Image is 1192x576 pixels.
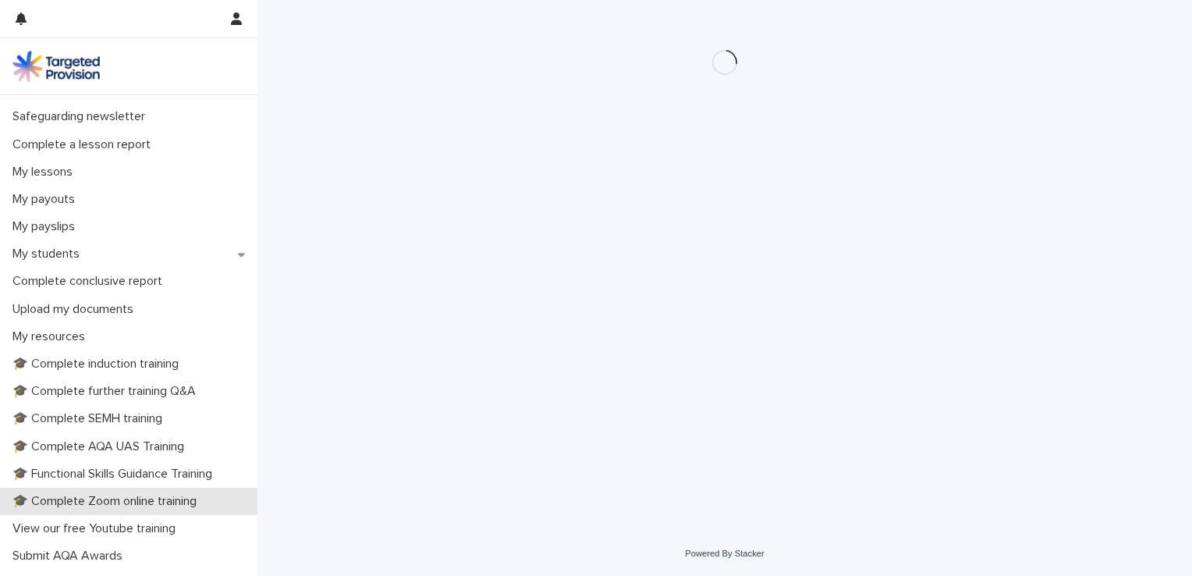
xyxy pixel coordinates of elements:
p: Submit AQA Awards [6,549,135,564]
p: 🎓 Complete induction training [6,357,191,372]
img: M5nRWzHhSzIhMunXDL62 [12,51,100,82]
p: Complete conclusive report [6,274,175,289]
p: Upload my documents [6,302,146,317]
p: My resources [6,329,98,344]
p: 🎓 Complete further training Q&A [6,384,208,399]
p: My payouts [6,192,87,207]
p: Complete a lesson report [6,137,163,152]
p: View our free Youtube training [6,521,188,536]
p: My payslips [6,219,87,234]
p: My students [6,247,92,261]
p: My lessons [6,165,85,180]
a: Powered By Stacker [685,549,764,558]
p: 🎓 Complete AQA UAS Training [6,439,197,454]
p: 🎓 Complete SEMH training [6,411,175,426]
p: 🎓 Functional Skills Guidance Training [6,467,225,482]
p: 🎓 Complete Zoom online training [6,494,209,509]
p: Safeguarding newsletter [6,109,158,124]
